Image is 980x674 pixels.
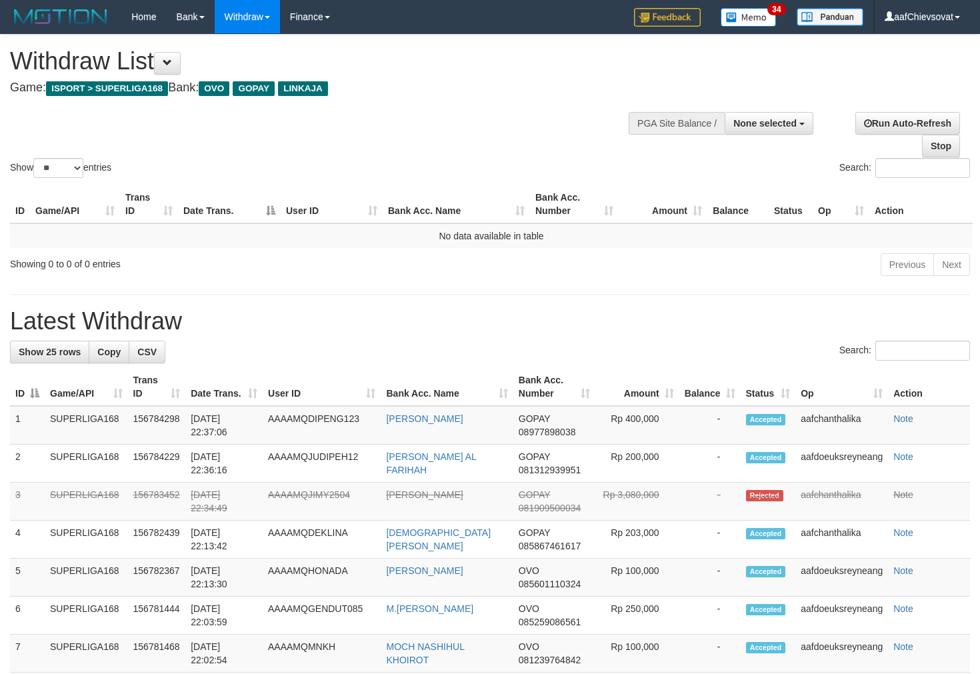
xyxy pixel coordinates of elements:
span: Copy 081312939951 to clipboard [519,465,581,475]
td: SUPERLIGA168 [45,483,128,521]
a: Note [893,413,913,424]
th: Game/API: activate to sort column ascending [45,368,128,406]
span: GOPAY [519,451,550,462]
td: 6 [10,597,45,635]
td: 1 [10,406,45,445]
td: AAAAMQJUDIPEH12 [263,445,381,483]
td: [DATE] 22:13:30 [185,559,263,597]
td: AAAAMQDEKLINA [263,521,381,559]
img: Feedback.jpg [634,8,701,27]
a: [DEMOGRAPHIC_DATA][PERSON_NAME] [386,527,491,551]
div: PGA Site Balance / [629,112,725,135]
span: OVO [519,641,539,652]
a: [PERSON_NAME] AL FARIHAH [386,451,476,475]
span: CSV [137,347,157,357]
td: [DATE] 22:37:06 [185,406,263,445]
span: Accepted [746,452,786,463]
td: - [679,445,741,483]
td: 7 [10,635,45,673]
a: Run Auto-Refresh [855,112,960,135]
td: Rp 100,000 [595,559,679,597]
span: Copy 085601110324 to clipboard [519,579,581,589]
td: Rp 100,000 [595,635,679,673]
td: No data available in table [10,223,973,248]
a: Note [893,565,913,576]
span: Copy 081239764842 to clipboard [519,655,581,665]
a: CSV [129,341,165,363]
td: 156781444 [128,597,186,635]
a: Note [893,603,913,614]
td: [DATE] 22:02:54 [185,635,263,673]
th: Trans ID: activate to sort column ascending [120,185,178,223]
td: Rp 400,000 [595,406,679,445]
span: OVO [519,603,539,614]
span: Accepted [746,528,786,539]
td: Rp 200,000 [595,445,679,483]
td: aafchanthalika [795,521,888,559]
span: GOPAY [519,527,550,538]
span: Accepted [746,604,786,615]
span: ISPORT > SUPERLIGA168 [46,81,168,96]
span: Accepted [746,566,786,577]
th: Date Trans.: activate to sort column descending [178,185,281,223]
td: Rp 3,080,000 [595,483,679,521]
label: Search: [839,341,970,361]
td: [DATE] 22:36:16 [185,445,263,483]
td: AAAAMQGENDUT085 [263,597,381,635]
td: Rp 203,000 [595,521,679,559]
td: 156782439 [128,521,186,559]
img: Button%20Memo.svg [721,8,777,27]
td: SUPERLIGA168 [45,635,128,673]
span: LINKAJA [278,81,328,96]
th: Bank Acc. Name: activate to sort column ascending [381,368,513,406]
td: 156781468 [128,635,186,673]
span: None selected [733,118,797,129]
th: ID: activate to sort column descending [10,368,45,406]
a: Stop [922,135,960,157]
td: aafdoeuksreyneang [795,445,888,483]
a: Note [893,527,913,538]
span: 34 [767,3,785,15]
h1: Latest Withdraw [10,308,970,335]
span: Accepted [746,414,786,425]
td: aafchanthalika [795,406,888,445]
td: 156783452 [128,483,186,521]
a: Show 25 rows [10,341,89,363]
td: aafchanthalika [795,483,888,521]
span: Accepted [746,642,786,653]
td: AAAAMQDIPENG123 [263,406,381,445]
button: None selected [725,112,813,135]
h1: Withdraw List [10,48,640,75]
a: Next [933,253,970,276]
td: [DATE] 22:13:42 [185,521,263,559]
a: Previous [881,253,934,276]
a: Note [893,451,913,462]
span: Copy 085867461617 to clipboard [519,541,581,551]
th: Trans ID: activate to sort column ascending [128,368,186,406]
span: Copy 08977898038 to clipboard [519,427,576,437]
a: [PERSON_NAME] [386,565,463,576]
label: Search: [839,158,970,178]
td: 156784298 [128,406,186,445]
h4: Game: Bank: [10,81,640,95]
a: [PERSON_NAME] [386,489,463,500]
th: Op: activate to sort column ascending [813,185,869,223]
span: OVO [519,565,539,576]
th: Bank Acc. Name: activate to sort column ascending [383,185,530,223]
td: [DATE] 22:34:49 [185,483,263,521]
span: Copy 081909500034 to clipboard [519,503,581,513]
th: Amount: activate to sort column ascending [619,185,707,223]
input: Search: [875,341,970,361]
td: 2 [10,445,45,483]
span: GOPAY [519,413,550,424]
td: aafdoeuksreyneang [795,635,888,673]
td: SUPERLIGA168 [45,521,128,559]
img: MOTION_logo.png [10,7,111,27]
td: - [679,559,741,597]
th: Status: activate to sort column ascending [741,368,796,406]
th: User ID: activate to sort column ascending [281,185,383,223]
span: GOPAY [519,489,550,500]
th: Op: activate to sort column ascending [795,368,888,406]
td: SUPERLIGA168 [45,597,128,635]
th: ID [10,185,30,223]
